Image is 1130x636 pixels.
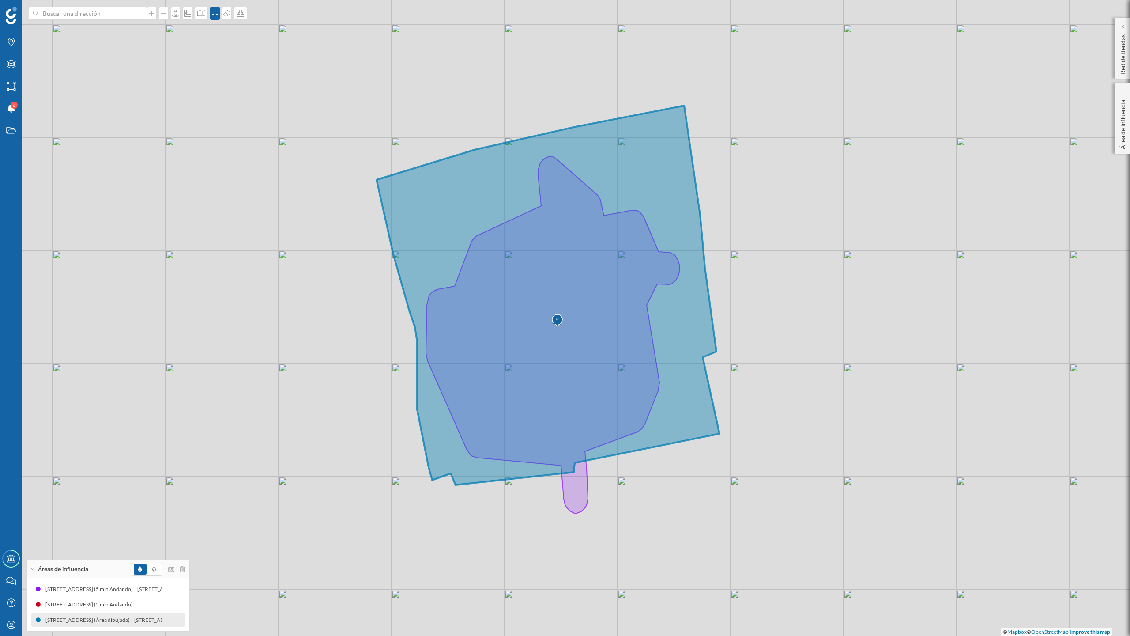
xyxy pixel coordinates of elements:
[1119,96,1127,149] p: Área de influencia
[1119,31,1127,74] p: Red de tiendas
[18,6,49,14] span: Soporte
[45,585,136,594] div: [STREET_ADDRESS] (5 min Andando)
[133,616,222,625] div: [STREET_ADDRESS] (Área dibujada)
[136,585,228,594] div: [STREET_ADDRESS] (5 min Andando)
[1070,628,1110,635] a: Improve this map
[45,600,137,609] div: [STREET_ADDRESS] (5 min Andando)
[13,101,15,110] span: 6
[1007,628,1027,635] a: Mapbox
[1031,628,1069,635] a: OpenStreetMap
[45,616,133,625] div: [STREET_ADDRESS] (Área dibujada)
[38,565,88,573] span: Áreas de influencia
[1001,628,1112,636] div: © ©
[552,312,563,329] img: Marker
[6,7,17,24] img: Geoblink Logo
